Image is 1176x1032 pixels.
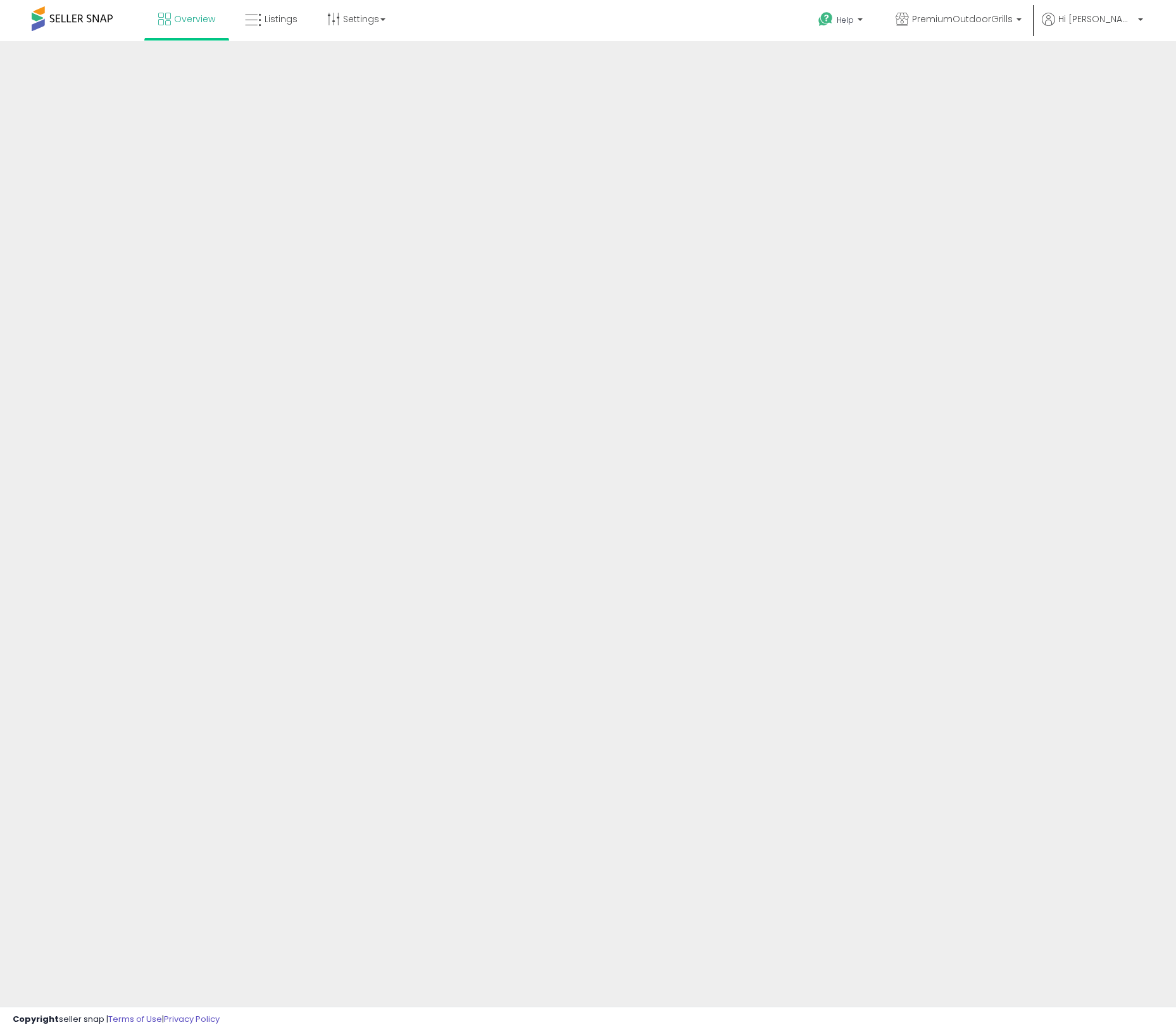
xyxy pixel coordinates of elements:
span: Listings [265,13,297,25]
a: Hi [PERSON_NAME] [1042,13,1143,41]
span: PremiumOutdoorGrills [912,13,1013,25]
span: Hi [PERSON_NAME] [1058,13,1134,25]
i: Get Help [818,11,834,27]
a: Help [808,2,875,41]
span: Overview [174,13,215,25]
span: Help [837,15,854,25]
